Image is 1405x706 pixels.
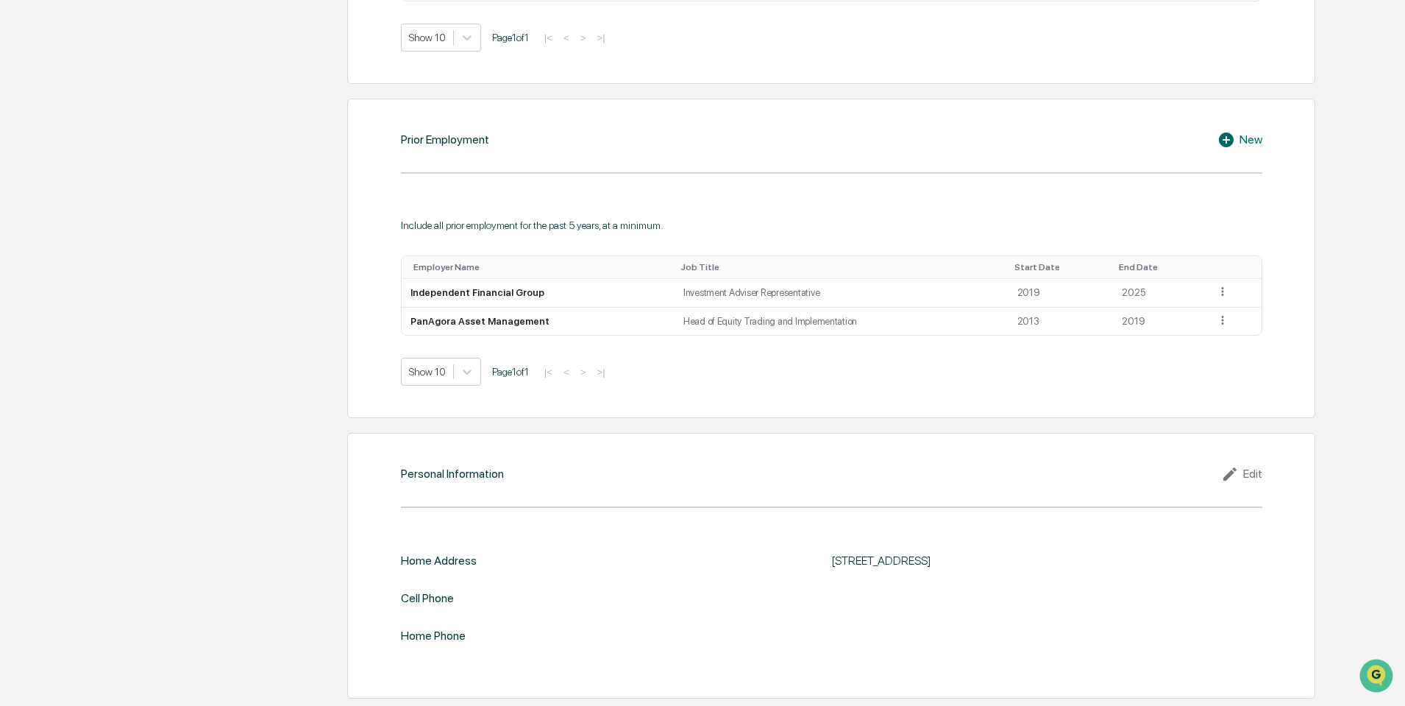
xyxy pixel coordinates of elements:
div: Toggle SortBy [1219,262,1256,272]
iframe: Open customer support [1358,657,1398,697]
div: [STREET_ADDRESS] [831,554,1199,568]
button: < [559,366,574,378]
button: >| [592,366,609,378]
div: Toggle SortBy [413,262,669,272]
span: Preclearance [29,186,95,200]
div: Toggle SortBy [1119,262,1201,272]
td: 2025 [1113,279,1206,308]
button: |< [540,366,557,378]
div: New [1217,131,1262,149]
td: 2019 [1009,279,1114,308]
div: Home Phone [401,629,466,643]
div: Toggle SortBy [1014,262,1108,272]
td: PanAgora Asset Management [402,308,675,336]
a: 🖐️Preclearance [9,180,101,206]
div: Home Address [401,554,477,568]
div: 🔎 [15,215,26,227]
span: Page 1 of 1 [492,366,529,378]
div: Toggle SortBy [680,262,1003,272]
div: 🖐️ [15,187,26,199]
div: Personal Information [401,467,504,481]
td: Head of Equity Trading and Implementation [675,308,1009,336]
div: Cell Phone [401,591,454,605]
button: >| [592,32,609,44]
td: Independent Financial Group [402,279,675,308]
td: Investment Adviser Representative [675,279,1009,308]
span: Page 1 of 1 [492,32,529,43]
button: < [559,32,574,44]
div: Start new chat [50,113,241,127]
div: We're available if you need us! [50,127,186,139]
p: How can we help? [15,31,268,54]
div: Include all prior employment for the past 5 years, at a minimum. [401,219,1262,231]
button: > [576,366,591,378]
div: Edit [1221,465,1262,483]
div: 🗄️ [107,187,118,199]
button: Start new chat [250,117,268,135]
button: > [576,32,591,44]
img: 1746055101610-c473b297-6a78-478c-a979-82029cc54cd1 [15,113,41,139]
td: 2013 [1009,308,1114,336]
a: Powered byPylon [104,249,178,261]
a: 🔎Data Lookup [9,208,99,234]
span: Data Lookup [29,213,93,228]
a: 🗄️Attestations [101,180,188,206]
span: Attestations [121,186,182,200]
button: |< [540,32,557,44]
td: 2019 [1113,308,1206,336]
div: Prior Employment [401,133,489,147]
span: Pylon [146,250,178,261]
